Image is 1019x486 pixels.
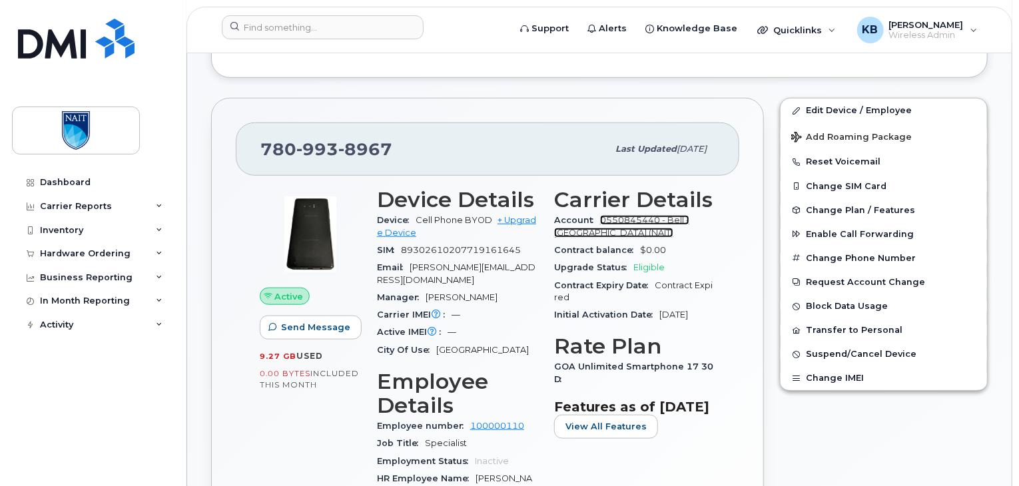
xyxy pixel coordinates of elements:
span: Contract Expiry Date [554,280,655,290]
button: Request Account Change [781,270,987,294]
button: Suspend/Cancel Device [781,342,987,366]
a: + Upgrade Device [377,215,536,237]
span: KB [862,22,878,38]
a: Knowledge Base [636,15,747,42]
a: Edit Device / Employee [781,99,987,122]
span: Device [377,215,416,225]
span: Last updated [615,144,677,154]
span: [GEOGRAPHIC_DATA] [436,345,529,355]
span: Employment Status [377,456,475,466]
span: Quicklinks [773,25,822,35]
span: Cell Phone BYOD [416,215,492,225]
span: City Of Use [377,345,436,355]
span: Active [275,290,304,303]
span: Inactive [475,456,509,466]
button: Change IMEI [781,366,987,390]
span: 993 [296,139,338,159]
span: 0.00 Bytes [260,369,310,378]
button: Block Data Usage [781,294,987,318]
span: — [448,327,456,337]
span: [PERSON_NAME] [426,292,498,302]
span: View All Features [565,420,647,433]
span: Suspend/Cancel Device [806,350,916,360]
button: Change Phone Number [781,246,987,270]
input: Find something... [222,15,424,39]
span: [PERSON_NAME][EMAIL_ADDRESS][DOMAIN_NAME] [377,262,535,284]
span: Knowledge Base [657,22,737,35]
h3: Rate Plan [554,334,715,358]
button: Transfer to Personal [781,318,987,342]
div: Kristian BlueCloud [848,17,987,43]
span: Initial Activation Date [554,310,659,320]
a: Alerts [578,15,636,42]
span: Manager [377,292,426,302]
span: Specialist [425,438,467,448]
button: Reset Voicemail [781,150,987,174]
span: Upgrade Status [554,262,633,272]
span: HR Employee Name [377,473,476,483]
button: Add Roaming Package [781,122,987,150]
button: Change Plan / Features [781,198,987,222]
button: Change SIM Card [781,174,987,198]
h3: Device Details [377,188,538,212]
h3: Features as of [DATE] [554,399,715,415]
a: 0550845440 - Bell - [GEOGRAPHIC_DATA] (NAIT) [554,215,689,237]
a: Support [511,15,578,42]
span: [PERSON_NAME] [889,19,964,30]
img: image20231002-3703462-vegm57.jpeg [270,194,350,274]
span: Job Title [377,438,425,448]
span: used [296,351,323,361]
div: Quicklinks [748,17,845,43]
span: Carrier IMEI [377,310,452,320]
button: Enable Call Forwarding [781,222,987,246]
a: 100000110 [470,421,524,431]
span: Enable Call Forwarding [806,229,914,239]
span: [DATE] [677,144,707,154]
span: included this month [260,368,359,390]
h3: Carrier Details [554,188,715,212]
span: Email [377,262,410,272]
span: 8967 [338,139,392,159]
span: Eligible [633,262,665,272]
span: Contract balance [554,245,640,255]
span: Alerts [599,22,627,35]
span: Add Roaming Package [791,132,912,144]
span: $0.00 [640,245,666,255]
span: Contract Expired [554,280,713,302]
button: Send Message [260,316,362,340]
span: 780 [260,139,392,159]
span: SIM [377,245,401,255]
span: — [452,310,460,320]
span: Active IMEI [377,327,448,337]
span: GOA Unlimited Smartphone 17 30D [554,362,713,383]
span: Employee number [377,421,470,431]
span: Send Message [281,321,350,334]
span: Wireless Admin [889,30,964,41]
span: [DATE] [659,310,688,320]
span: Change Plan / Features [806,205,915,215]
span: 9.27 GB [260,352,296,361]
span: 89302610207719161645 [401,245,521,255]
span: Support [531,22,569,35]
span: Account [554,215,600,225]
button: View All Features [554,415,658,439]
h3: Employee Details [377,369,538,417]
